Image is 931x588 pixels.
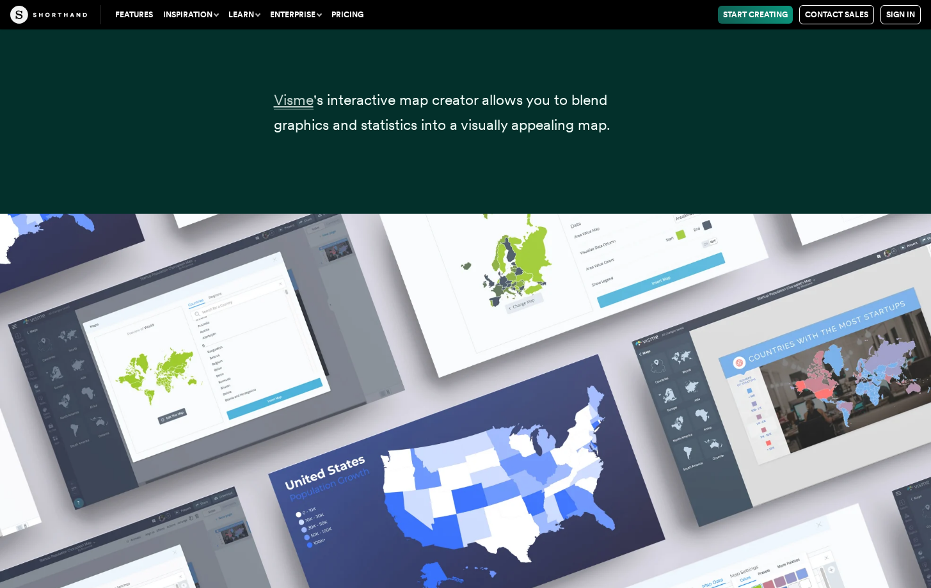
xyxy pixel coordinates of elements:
[799,5,874,24] a: Contact Sales
[274,91,610,134] span: 's interactive map creator allows you to blend graphics and statistics into a visually appealing ...
[223,6,265,24] button: Learn
[110,6,158,24] a: Features
[880,5,921,24] a: Sign in
[718,6,793,24] a: Start Creating
[274,91,314,109] a: Visme
[158,6,223,24] button: Inspiration
[265,6,326,24] button: Enterprise
[326,6,369,24] a: Pricing
[10,6,87,24] img: The Craft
